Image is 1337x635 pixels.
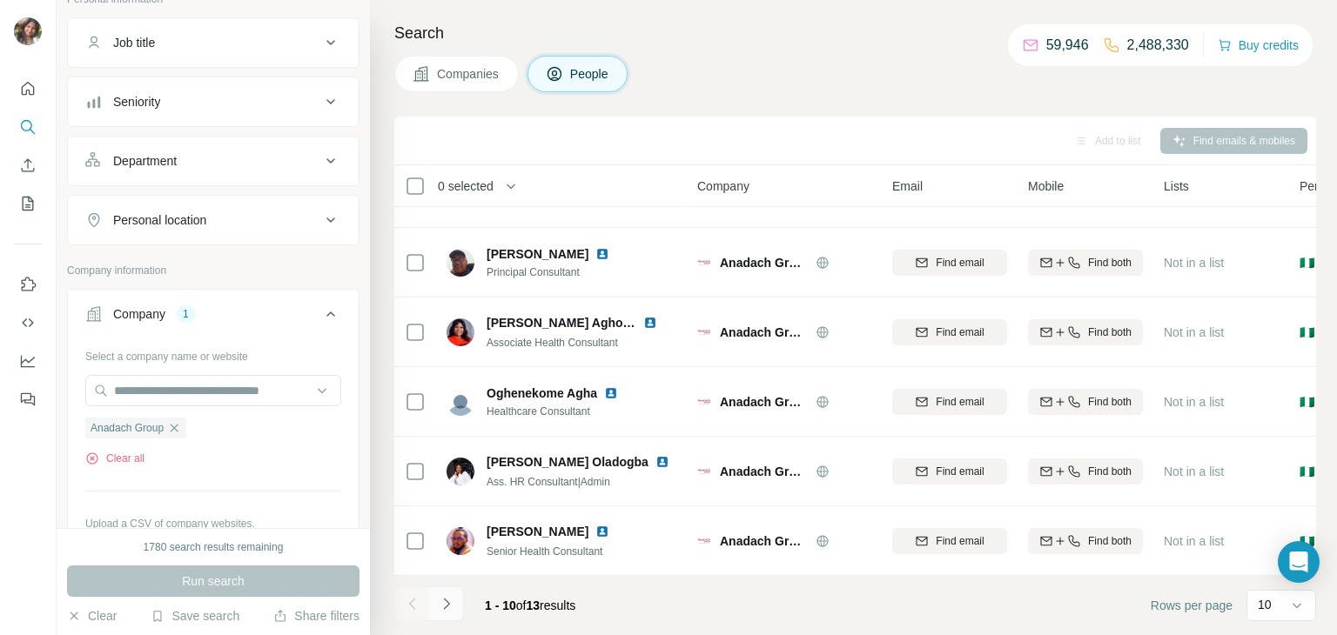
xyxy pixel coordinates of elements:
[697,325,711,339] img: Logo of Anadach Group
[1300,324,1314,341] span: 🇳🇬
[697,256,711,270] img: Logo of Anadach Group
[720,463,807,480] span: Anadach Group
[447,388,474,416] img: Avatar
[1088,464,1132,479] span: Find both
[720,393,807,411] span: Anadach Group
[487,404,639,419] span: Healthcare Consultant
[1028,177,1064,195] span: Mobile
[720,324,807,341] span: Anadach Group
[113,211,206,229] div: Personal location
[936,324,984,340] span: Find email
[447,249,474,277] img: Avatar
[91,420,164,436] span: Anadach Group
[892,250,1007,276] button: Find email
[1164,177,1189,195] span: Lists
[487,384,597,402] span: Oghenekome Agha
[1046,35,1089,56] p: 59,946
[151,607,239,625] button: Save search
[1164,256,1224,270] span: Not in a list
[85,451,144,466] button: Clear all
[487,337,618,349] span: Associate Health Consultant
[697,177,749,195] span: Company
[527,598,541,612] span: 13
[67,263,359,278] p: Company information
[1028,458,1143,485] button: Find both
[1028,250,1143,276] button: Find both
[892,319,1007,345] button: Find email
[1088,255,1132,271] span: Find both
[936,533,984,549] span: Find email
[697,395,711,409] img: Logo of Anadach Group
[595,525,609,538] img: LinkedIn logo
[1164,465,1224,478] span: Not in a list
[14,269,42,300] button: Use Surfe on LinkedIn
[447,318,474,346] img: Avatar
[1151,597,1233,614] span: Rows per page
[1278,541,1320,583] div: Open Intercom Messenger
[936,394,984,410] span: Find email
[892,177,923,195] span: Email
[720,254,807,271] span: Anadach Group
[1164,325,1224,339] span: Not in a list
[447,458,474,485] img: Avatar
[1028,389,1143,415] button: Find both
[655,455,669,469] img: LinkedIn logo
[14,150,42,181] button: Enrich CSV
[14,188,42,219] button: My lists
[892,458,1007,485] button: Find email
[1300,393,1314,411] span: 🇳🇬
[85,516,341,531] p: Upload a CSV of company websites.
[113,34,155,51] div: Job title
[1300,254,1314,271] span: 🇳🇬
[1300,532,1314,550] span: 🇳🇬
[487,264,630,280] span: Principal Consultant
[1127,35,1189,56] p: 2,488,330
[892,528,1007,554] button: Find email
[485,598,516,612] span: 1 - 10
[697,534,711,548] img: Logo of Anadach Group
[68,293,359,342] button: Company1
[1088,394,1132,410] span: Find both
[697,465,711,478] img: Logo of Anadach Group
[487,523,588,540] span: [PERSON_NAME]
[113,305,165,323] div: Company
[485,598,575,612] span: results
[14,384,42,415] button: Feedback
[487,316,752,330] span: [PERSON_NAME] Agholor ([PERSON_NAME])
[437,65,501,83] span: Companies
[113,152,177,170] div: Department
[1164,534,1224,548] span: Not in a list
[113,93,160,110] div: Seniority
[176,306,196,322] div: 1
[643,316,657,330] img: LinkedIn logo
[68,140,359,182] button: Department
[1088,533,1132,549] span: Find both
[487,476,610,488] span: Ass. HR Consultant|Admin
[487,245,588,263] span: [PERSON_NAME]
[1258,596,1272,613] p: 10
[516,598,527,612] span: of
[487,453,648,471] span: [PERSON_NAME] Oladogba
[487,545,602,558] span: Senior Health Consultant
[14,345,42,377] button: Dashboard
[1164,395,1224,409] span: Not in a list
[68,81,359,123] button: Seniority
[14,73,42,104] button: Quick start
[892,389,1007,415] button: Find email
[720,532,807,550] span: Anadach Group
[67,607,117,625] button: Clear
[68,199,359,241] button: Personal location
[14,17,42,45] img: Avatar
[595,247,609,261] img: LinkedIn logo
[1218,33,1299,57] button: Buy credits
[273,607,359,625] button: Share filters
[429,586,464,621] button: Navigate to next page
[1028,319,1143,345] button: Find both
[936,255,984,271] span: Find email
[1088,324,1132,340] span: Find both
[14,111,42,143] button: Search
[1300,463,1314,480] span: 🇳🇬
[447,527,474,555] img: Avatar
[604,386,618,400] img: LinkedIn logo
[936,464,984,479] span: Find email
